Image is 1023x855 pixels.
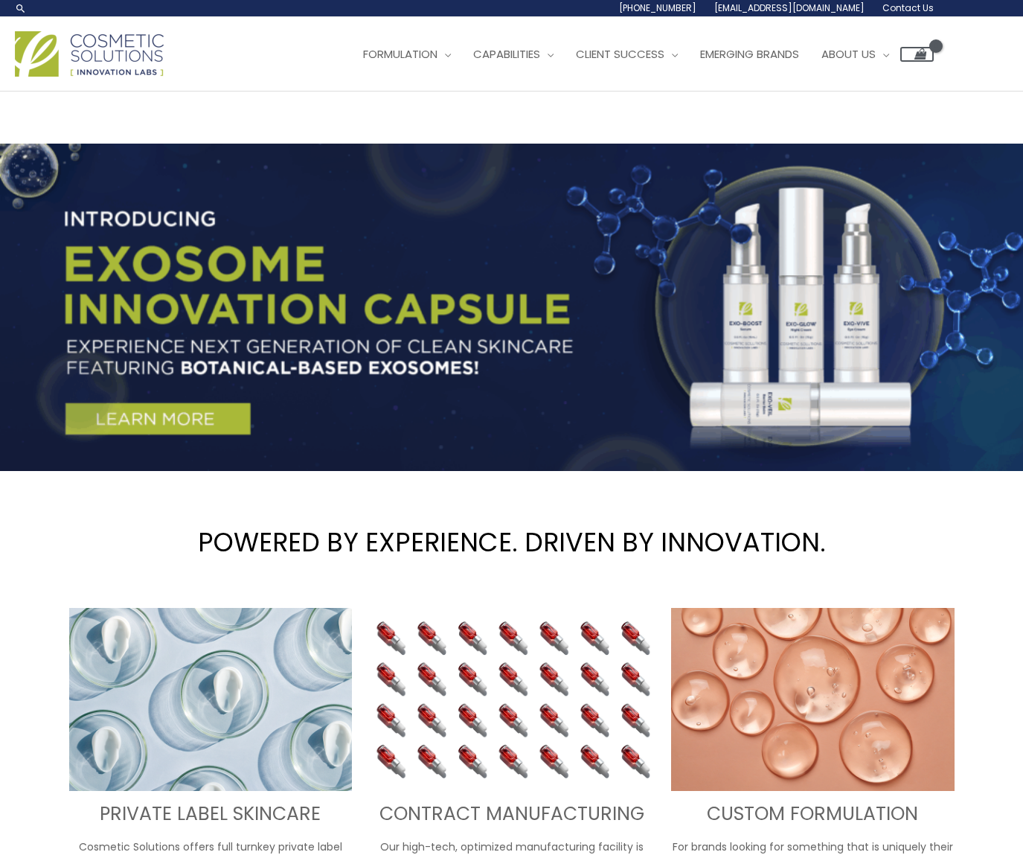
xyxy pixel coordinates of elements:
[821,46,876,62] span: About Us
[810,32,900,77] a: About Us
[462,32,565,77] a: Capabilities
[619,1,696,14] span: [PHONE_NUMBER]
[15,31,164,77] img: Cosmetic Solutions Logo
[671,802,955,827] h3: CUSTOM FORMULATION
[473,46,540,62] span: Capabilities
[671,608,955,791] img: Custom Formulation
[69,802,353,827] h3: PRIVATE LABEL SKINCARE
[352,32,462,77] a: Formulation
[882,1,934,14] span: Contact Us
[576,46,664,62] span: Client Success
[370,608,653,791] img: Contract Manufacturing
[370,802,653,827] h3: CONTRACT MANUFACTURING
[15,2,27,14] a: Search icon link
[363,46,437,62] span: Formulation
[341,32,934,77] nav: Site Navigation
[69,608,353,791] img: turnkey private label skincare
[565,32,689,77] a: Client Success
[700,46,799,62] span: Emerging Brands
[900,47,934,62] a: View Shopping Cart, empty
[714,1,865,14] span: [EMAIL_ADDRESS][DOMAIN_NAME]
[689,32,810,77] a: Emerging Brands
